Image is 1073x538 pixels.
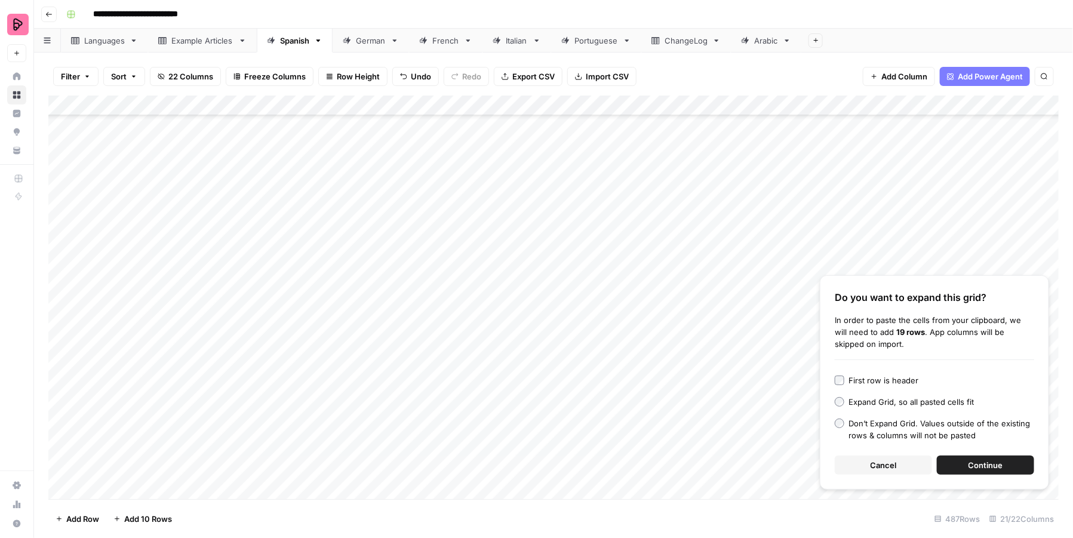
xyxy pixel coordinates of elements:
[835,314,1034,350] div: In order to paste the cells from your clipboard, we will need to add . App columns will be skippe...
[7,85,26,104] a: Browse
[409,29,482,53] a: French
[171,35,233,47] div: Example Articles
[150,67,221,86] button: 22 Columns
[84,35,125,47] div: Languages
[61,70,80,82] span: Filter
[835,376,844,385] input: First row is header
[444,67,489,86] button: Redo
[462,70,481,82] span: Redo
[333,29,409,53] a: German
[871,459,897,471] span: Cancel
[392,67,439,86] button: Undo
[969,459,1003,471] span: Continue
[111,70,127,82] span: Sort
[318,67,388,86] button: Row Height
[754,35,778,47] div: Arabic
[257,29,333,53] a: Spanish
[124,513,172,525] span: Add 10 Rows
[148,29,257,53] a: Example Articles
[280,35,309,47] div: Spanish
[48,509,106,528] button: Add Row
[106,509,179,528] button: Add 10 Rows
[574,35,618,47] div: Portuguese
[7,14,29,35] img: Preply Logo
[506,35,528,47] div: Italian
[356,35,386,47] div: German
[665,35,708,47] div: ChangeLog
[641,29,731,53] a: ChangeLog
[849,374,919,386] div: First row is header
[835,456,932,475] button: Cancel
[7,122,26,142] a: Opportunities
[985,509,1059,528] div: 21/22 Columns
[849,396,974,408] div: Expand Grid, so all pasted cells fit
[61,29,148,53] a: Languages
[7,67,26,86] a: Home
[567,67,637,86] button: Import CSV
[482,29,551,53] a: Italian
[244,70,306,82] span: Freeze Columns
[66,513,99,525] span: Add Row
[551,29,641,53] a: Portuguese
[226,67,313,86] button: Freeze Columns
[881,70,927,82] span: Add Column
[512,70,555,82] span: Export CSV
[835,290,1034,305] div: Do you want to expand this grid?
[835,419,844,428] input: Don’t Expand Grid. Values outside of the existing rows & columns will not be pasted
[7,104,26,123] a: Insights
[958,70,1023,82] span: Add Power Agent
[494,67,562,86] button: Export CSV
[7,495,26,514] a: Usage
[930,509,985,528] div: 487 Rows
[849,417,1034,441] div: Don’t Expand Grid. Values outside of the existing rows & columns will not be pasted
[432,35,459,47] div: French
[103,67,145,86] button: Sort
[937,456,1034,475] button: Continue
[835,397,844,407] input: Expand Grid, so all pasted cells fit
[940,67,1030,86] button: Add Power Agent
[337,70,380,82] span: Row Height
[896,327,925,337] b: 19 rows
[863,67,935,86] button: Add Column
[731,29,801,53] a: Arabic
[7,10,26,39] button: Workspace: Preply
[53,67,99,86] button: Filter
[7,514,26,533] button: Help + Support
[586,70,629,82] span: Import CSV
[411,70,431,82] span: Undo
[168,70,213,82] span: 22 Columns
[7,141,26,160] a: Your Data
[7,476,26,495] a: Settings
